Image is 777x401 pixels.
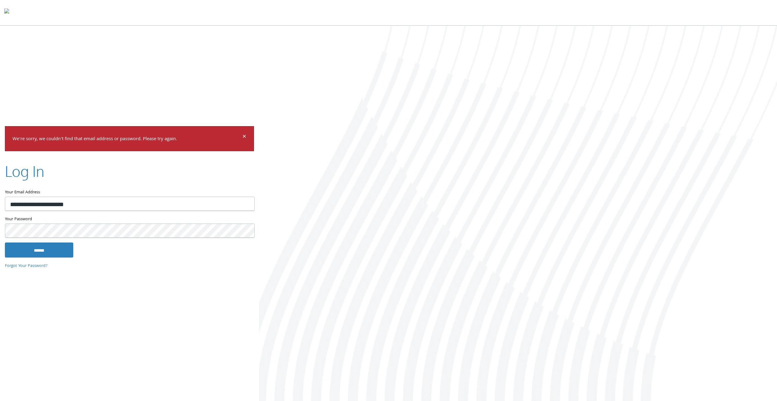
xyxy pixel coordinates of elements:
button: Dismiss alert [242,134,246,141]
span: × [242,131,246,143]
a: Forgot Your Password? [5,263,48,269]
h2: Log In [5,161,44,181]
img: todyl-logo-dark.svg [4,6,9,19]
p: We're sorry, we couldn't find that email address or password. Please try again. [13,135,241,144]
label: Your Password [5,216,254,223]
